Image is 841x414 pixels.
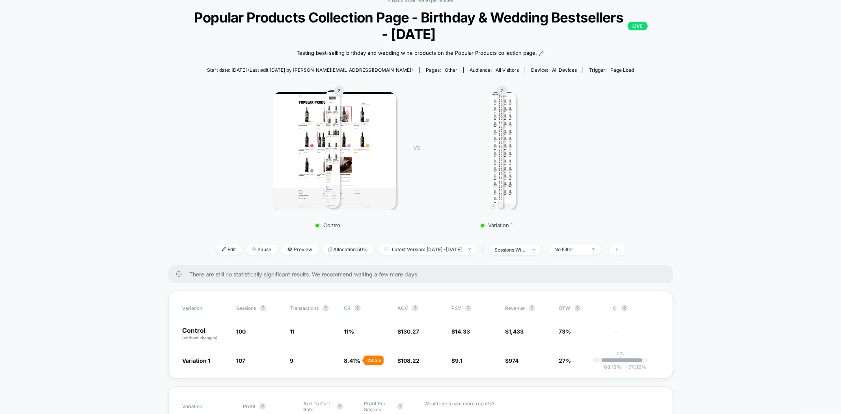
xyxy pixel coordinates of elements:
[412,305,418,311] button: ?
[495,247,526,253] div: sessions with impression
[481,244,489,255] span: |
[426,67,457,73] div: Pages:
[498,90,503,208] img: Variation 1 main
[216,244,242,255] span: Edit
[252,247,256,251] img: end
[246,244,278,255] span: Pause
[496,67,519,73] span: All Visitors
[364,356,384,365] div: - 23.5 %
[455,328,470,335] span: 14.33
[344,357,360,364] span: 8.41 %
[425,401,659,407] p: Would like to see more reports?
[610,67,634,73] span: Page Load
[183,305,226,311] span: Variation
[325,90,340,208] img: Control main
[236,328,246,335] span: 100
[529,305,535,311] button: ?
[378,244,477,255] span: Latest Version: [DATE] - [DATE]
[323,305,329,311] button: ?
[364,401,393,412] span: Profit Per Session
[625,364,628,370] span: +
[259,403,266,410] button: ?
[509,357,518,364] span: 974
[282,244,319,255] span: Preview
[428,222,566,228] p: Variation 1
[505,357,518,364] span: $
[273,92,396,210] img: Control 1
[207,67,413,73] span: Start date: [DATE] (Last edit [DATE] by [PERSON_NAME][EMAIL_ADDRESS][DOMAIN_NAME])
[222,247,226,251] img: edit
[236,357,245,364] span: 107
[559,357,571,364] span: 27%
[344,305,351,311] span: CR
[183,327,228,341] p: Control
[617,351,625,356] p: 0%
[621,364,646,370] span: 77.36 %
[194,9,648,42] span: Popular Products Collection Page - Birthday & Wedding Bestsellers - [DATE]
[559,305,602,311] span: OTW
[401,357,420,364] span: 108.22
[296,49,537,57] span: Testing best-selling birthday and wedding wine products on the Popular Products collection page.
[190,271,657,278] span: There are still no statistically significant results. We recommend waiting a few more days
[451,357,462,364] span: $
[509,328,524,335] span: 1,433
[397,328,419,335] span: $
[455,357,462,364] span: 9.1
[337,403,343,410] button: ?
[613,329,658,341] span: ---
[602,364,621,370] span: -68.19 %
[290,305,319,311] span: Transactions
[552,67,577,73] span: all devices
[613,305,656,311] span: CI
[401,328,419,335] span: 130.27
[259,222,397,228] p: Control
[290,328,295,335] span: 11
[592,248,595,250] img: end
[413,144,420,151] span: VS
[628,22,647,30] p: LIVE
[621,305,628,311] button: ?
[451,305,461,311] span: PSV
[497,86,507,96] div: 2
[445,67,457,73] span: other
[489,92,517,210] img: Variation 1 1
[470,67,519,73] div: Audience:
[397,403,403,410] button: ?
[354,305,361,311] button: ?
[574,305,581,311] button: ?
[183,335,218,340] span: (without changes)
[344,328,354,335] span: 11 %
[559,328,571,335] span: 73%
[397,357,420,364] span: $
[290,357,293,364] span: 9
[236,305,256,311] span: Sessions
[505,305,525,311] span: Revenue
[532,249,535,250] img: end
[243,403,255,409] span: Profit
[304,401,333,412] span: Add To Cart Rate
[465,305,472,311] button: ?
[334,86,344,96] div: 2
[505,328,524,335] span: $
[589,67,634,73] div: Trigger:
[525,67,583,73] span: Device:
[328,247,332,252] img: rebalance
[384,247,388,251] img: calendar
[183,357,211,364] span: Variation 1
[451,328,470,335] span: $
[323,244,374,255] span: Allocation: 50%
[468,248,471,250] img: end
[397,305,408,311] span: AOV
[183,401,226,412] span: Variation
[260,305,266,311] button: ?
[620,356,621,362] p: |
[555,246,586,252] div: No Filter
